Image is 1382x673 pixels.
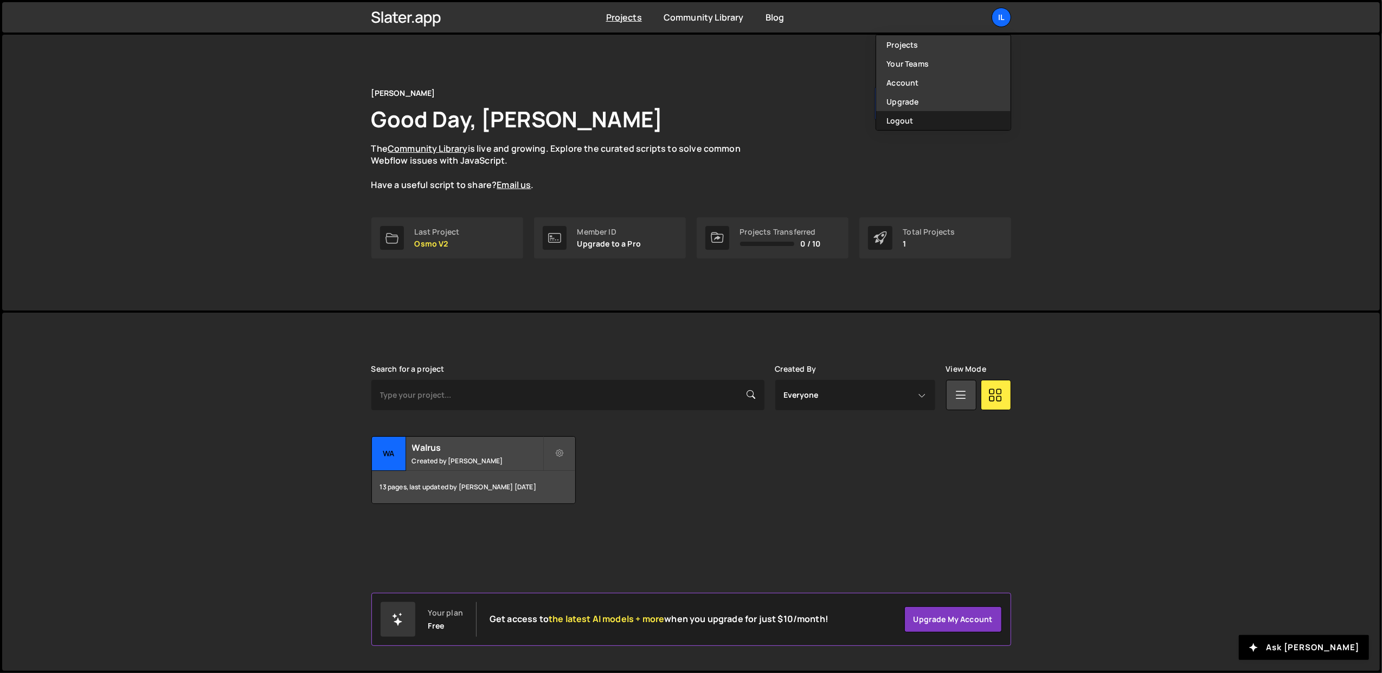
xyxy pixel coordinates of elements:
p: The is live and growing. Explore the curated scripts to solve common Webflow issues with JavaScri... [371,143,762,191]
button: Ask [PERSON_NAME] [1239,635,1369,660]
a: Community Library [664,11,744,23]
a: Last Project Osmo V2 [371,217,523,258]
h1: Good Day, [PERSON_NAME] [371,104,663,134]
a: Blog [766,11,785,23]
a: Upgrade [876,92,1011,111]
h2: Walrus [412,442,543,454]
a: Community Library [388,143,468,154]
label: Created By [775,365,817,373]
a: Your Teams [876,54,1011,73]
a: Projects [876,35,1011,54]
a: Account [876,73,1011,92]
label: View Mode [946,365,986,373]
span: the latest AI models + more [549,613,664,625]
div: Wa [372,437,406,471]
div: Total Projects [903,228,955,236]
div: Projects Transferred [740,228,821,236]
p: Osmo V2 [415,240,460,248]
div: Free [428,622,445,630]
p: Upgrade to a Pro [577,240,641,248]
a: Projects [606,11,642,23]
p: 1 [903,240,955,248]
input: Type your project... [371,380,764,410]
h2: Get access to when you upgrade for just $10/month! [490,614,828,624]
label: Search for a project [371,365,445,373]
div: Last Project [415,228,460,236]
small: Created by [PERSON_NAME] [412,456,543,465]
a: Wa Walrus Created by [PERSON_NAME] 13 pages, last updated by [PERSON_NAME] [DATE] [371,436,576,504]
div: Your plan [428,609,463,617]
div: 13 pages, last updated by [PERSON_NAME] [DATE] [372,471,575,503]
a: Il [992,8,1011,27]
a: Upgrade my account [904,606,1002,632]
span: 0 / 10 [801,240,821,248]
div: Member ID [577,228,641,236]
a: Email us [497,179,531,191]
button: Logout [876,111,1011,130]
div: [PERSON_NAME] [371,87,435,100]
